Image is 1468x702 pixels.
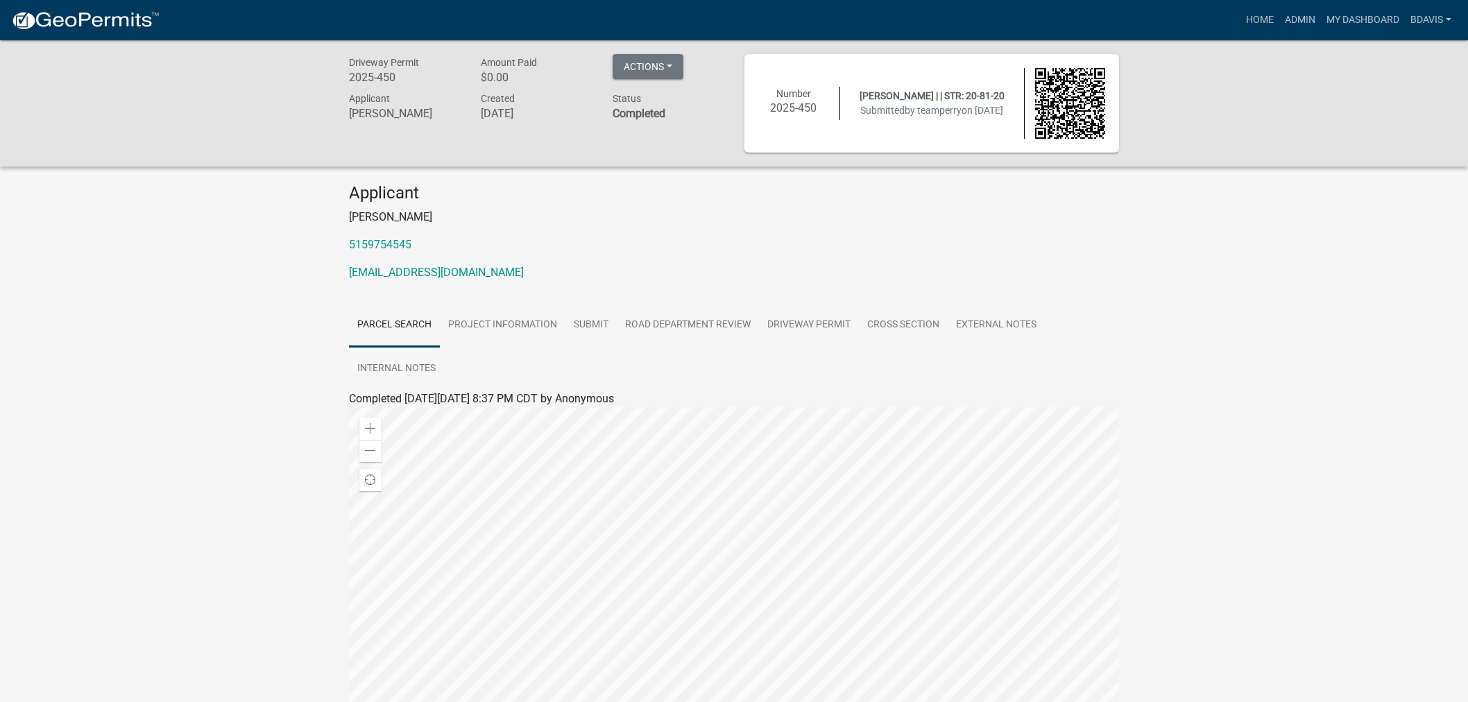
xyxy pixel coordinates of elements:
h6: [DATE] [481,107,592,120]
span: Number [776,88,811,99]
a: bdavis [1405,7,1457,33]
a: [EMAIL_ADDRESS][DOMAIN_NAME] [349,266,524,279]
h6: 2025-450 [349,71,460,84]
a: Submit [565,303,617,348]
div: Find my location [359,469,382,491]
a: 5159754545 [349,238,411,251]
a: Admin [1279,7,1321,33]
a: Parcel search [349,303,440,348]
a: Project Information [440,303,565,348]
button: Actions [613,54,683,79]
span: Completed [DATE][DATE] 8:37 PM CDT by Anonymous [349,392,614,405]
a: Driveway Permit [759,303,859,348]
div: Zoom out [359,440,382,462]
a: Cross Section [859,303,948,348]
a: Home [1240,7,1279,33]
span: Driveway Permit [349,57,419,68]
a: Internal Notes [349,347,444,391]
span: [PERSON_NAME] | | STR: 20-81-20 [860,90,1005,101]
img: QR code [1035,68,1106,139]
span: Submitted on [DATE] [860,105,1003,116]
strong: Completed [613,107,665,120]
span: Created [481,93,515,104]
span: Amount Paid [481,57,537,68]
h6: [PERSON_NAME] [349,107,460,120]
div: Zoom in [359,418,382,440]
span: Applicant [349,93,390,104]
span: Status [613,93,641,104]
h6: $0.00 [481,71,592,84]
h6: 2025-450 [758,101,829,114]
span: by teamperry [905,105,962,116]
a: Road Department Review [617,303,759,348]
a: External Notes [948,303,1045,348]
p: [PERSON_NAME] [349,209,1119,225]
h4: Applicant [349,183,1119,203]
a: My Dashboard [1321,7,1405,33]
